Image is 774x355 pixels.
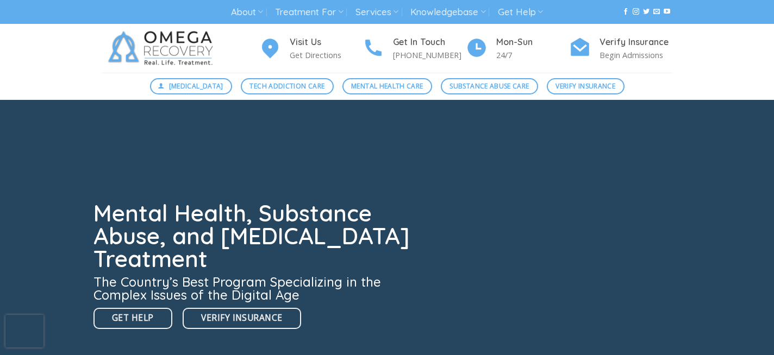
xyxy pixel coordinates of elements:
iframe: reCAPTCHA [5,315,43,347]
span: Verify Insurance [201,311,282,325]
span: Substance Abuse Care [450,81,529,91]
a: Tech Addiction Care [241,78,334,94]
span: Tech Addiction Care [249,81,324,91]
a: Knowledgebase [410,2,485,22]
h4: Mon-Sun [496,35,569,49]
span: [MEDICAL_DATA] [169,81,223,91]
a: Verify Insurance Begin Admissions [569,35,672,62]
a: Send us an email [653,8,660,16]
h4: Get In Touch [393,35,466,49]
a: Verify Insurance [547,78,625,94]
a: Follow on YouTube [664,8,670,16]
a: Verify Insurance [183,308,301,329]
p: [PHONE_NUMBER] [393,49,466,61]
a: About [231,2,263,22]
a: Get Help [93,308,172,329]
p: 24/7 [496,49,569,61]
a: Follow on Instagram [633,8,639,16]
a: Get Help [498,2,543,22]
h4: Verify Insurance [600,35,672,49]
span: Mental Health Care [351,81,423,91]
p: Get Directions [290,49,363,61]
a: Follow on Facebook [622,8,629,16]
a: Follow on Twitter [643,8,650,16]
a: Services [355,2,398,22]
a: Get In Touch [PHONE_NUMBER] [363,35,466,62]
img: Omega Recovery [102,24,224,73]
h3: The Country’s Best Program Specializing in the Complex Issues of the Digital Age [93,275,416,301]
h1: Mental Health, Substance Abuse, and [MEDICAL_DATA] Treatment [93,202,416,270]
a: [MEDICAL_DATA] [150,78,233,94]
a: Treatment For [275,2,343,22]
a: Substance Abuse Care [441,78,538,94]
p: Begin Admissions [600,49,672,61]
span: Verify Insurance [555,81,615,91]
span: Get Help [112,311,154,325]
h4: Visit Us [290,35,363,49]
a: Visit Us Get Directions [259,35,363,62]
a: Mental Health Care [342,78,432,94]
